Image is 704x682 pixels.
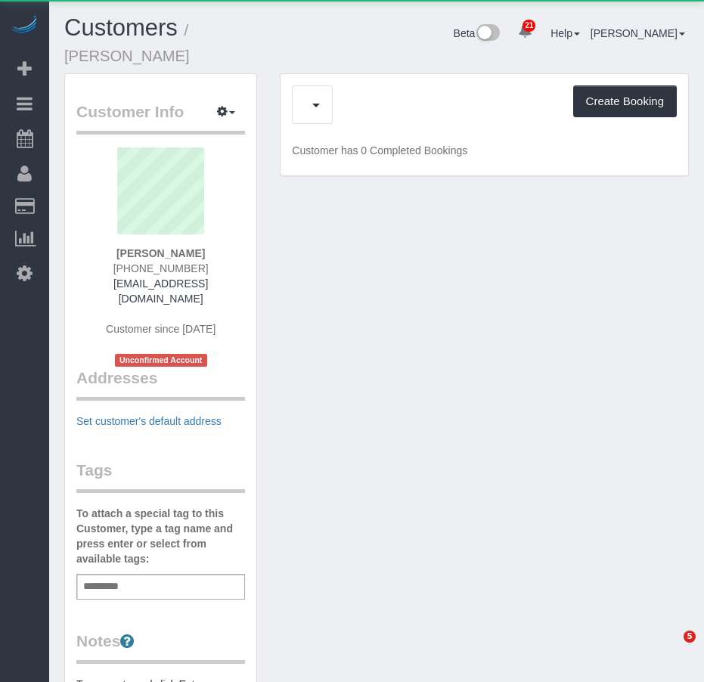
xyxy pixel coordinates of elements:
a: Beta [454,27,501,39]
a: 21 [510,15,540,48]
legend: Notes [76,630,245,664]
strong: [PERSON_NAME] [116,247,205,259]
label: To attach a special tag to this Customer, type a tag name and press enter or select from availabl... [76,506,245,566]
img: Automaid Logo [9,15,39,36]
button: Create Booking [573,85,677,117]
a: [EMAIL_ADDRESS][DOMAIN_NAME] [113,277,208,305]
p: Customer has 0 Completed Bookings [292,143,677,158]
iframe: Intercom live chat [653,631,689,667]
a: [PERSON_NAME] [591,27,685,39]
a: Set customer's default address [76,415,222,427]
span: [PHONE_NUMBER] [113,262,209,274]
span: Unconfirmed Account [115,354,207,367]
legend: Customer Info [76,101,245,135]
span: 5 [684,631,696,643]
span: 21 [523,20,535,32]
a: Help [550,27,580,39]
img: New interface [475,24,500,44]
legend: Tags [76,459,245,493]
span: Customer since [DATE] [106,323,216,335]
a: Customers [64,14,178,41]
